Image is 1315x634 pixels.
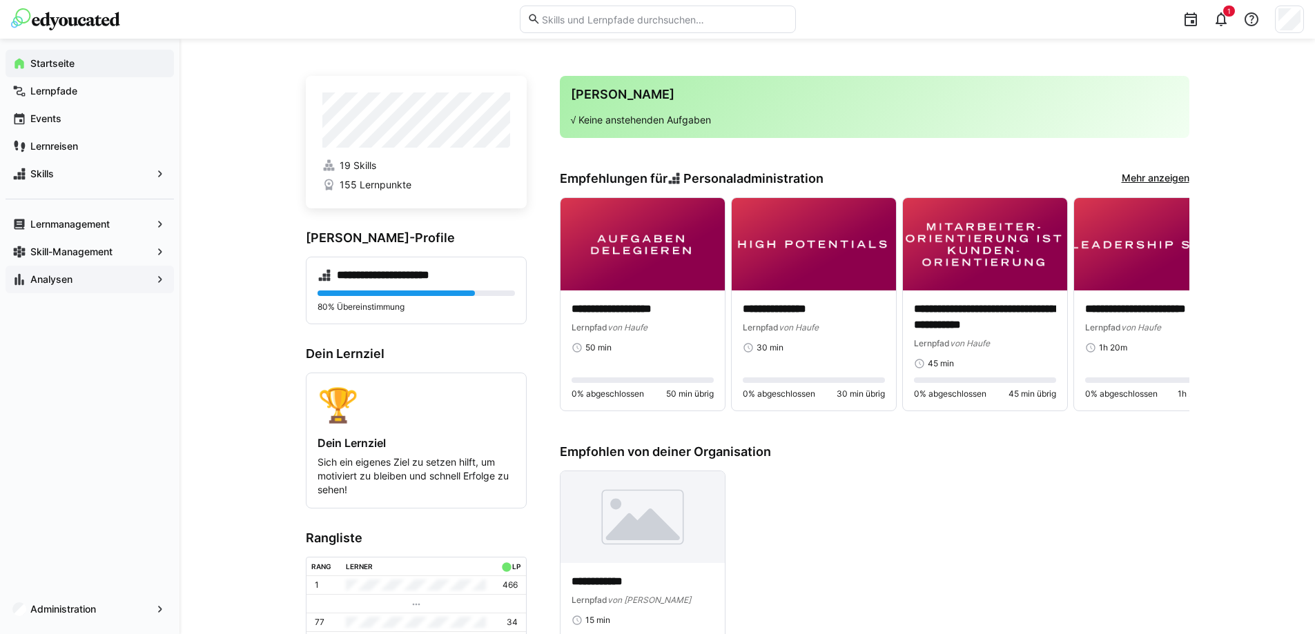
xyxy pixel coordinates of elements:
a: Mehr anzeigen [1122,171,1189,186]
span: von Haufe [1121,322,1161,333]
span: 1 [1227,7,1231,15]
p: √ Keine anstehenden Aufgaben [571,113,1178,127]
span: 1h 20m [1099,342,1127,353]
span: 0% abgeschlossen [743,388,815,399]
h3: [PERSON_NAME] [571,87,1178,102]
span: 45 min übrig [1009,388,1056,399]
span: Lernpfad [1085,322,1121,333]
h3: Empfehlungen für [560,171,824,186]
p: Sich ein eigenes Ziel zu setzen hilft, um motiviert zu bleiben und schnell Erfolge zu sehen! [318,455,515,497]
span: Lernpfad [914,338,950,348]
img: image [561,198,725,290]
span: 155 Lernpunkte [340,178,411,192]
span: von Haufe [779,322,819,333]
img: image [732,198,896,290]
span: Lernpfad [572,322,607,333]
span: 30 min [757,342,783,353]
span: Lernpfad [743,322,779,333]
span: 45 min [928,358,954,369]
span: 0% abgeschlossen [1085,388,1158,399]
div: Lerner [346,562,373,571]
span: von Haufe [607,322,647,333]
span: Lernpfad [572,595,607,605]
p: 466 [503,579,518,591]
h3: Dein Lernziel [306,346,527,361]
p: 77 [315,617,324,628]
span: 0% abgeschlossen [572,388,644,399]
div: 🏆 [318,384,515,425]
span: 50 min übrig [666,388,714,399]
span: 50 min [585,342,612,353]
span: 19 Skills [340,159,376,172]
span: von [PERSON_NAME] [607,595,691,605]
a: 19 Skills [322,159,510,172]
span: Personaladministration [683,171,824,186]
span: 30 min übrig [837,388,885,399]
span: 15 min [585,615,610,626]
span: 0% abgeschlossen [914,388,986,399]
span: 1h 20m übrig [1178,388,1227,399]
p: 80% Übereinstimmung [318,301,515,313]
h3: [PERSON_NAME]-Profile [306,230,527,246]
span: von Haufe [950,338,990,348]
input: Skills und Lernpfade durchsuchen… [540,13,788,26]
h4: Dein Lernziel [318,436,515,450]
h3: Empfohlen von deiner Organisation [560,444,1189,459]
div: LP [512,562,520,571]
img: image [903,198,1067,290]
img: image [1074,198,1238,290]
p: 1 [315,579,319,591]
img: image [561,471,725,564]
p: 34 [507,617,518,628]
h3: Rangliste [306,531,527,546]
div: Rang [311,562,331,571]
